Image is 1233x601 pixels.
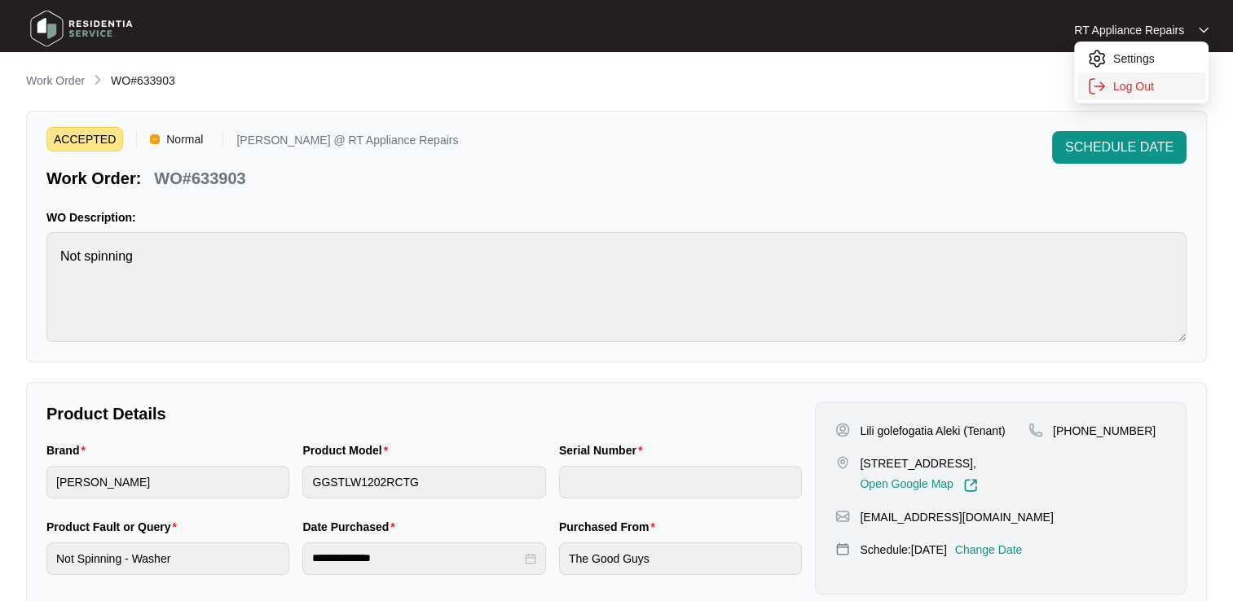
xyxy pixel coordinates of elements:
p: WO#633903 [154,167,245,190]
label: Product Model [302,442,394,458]
label: Brand [46,442,92,458]
input: Serial Number [559,466,802,498]
p: [EMAIL_ADDRESS][DOMAIN_NAME] [860,509,1053,525]
span: SCHEDULE DATE [1065,138,1174,157]
label: Product Fault or Query [46,519,183,535]
textarea: Not spinning [46,232,1187,342]
img: Vercel Logo [150,134,160,144]
p: Product Details [46,402,802,425]
img: user-pin [835,423,850,437]
span: Normal [160,127,209,151]
p: [PHONE_NUMBER] [1053,423,1156,439]
img: settings icon [1087,49,1107,68]
label: Purchased From [559,519,662,535]
img: map-pin [835,455,850,470]
span: WO#633903 [111,74,175,87]
p: [PERSON_NAME] @ RT Appliance Repairs [236,134,458,151]
img: map-pin [835,542,850,556]
input: Product Model [302,466,545,498]
p: WO Description: [46,209,1187,226]
p: RT Appliance Repairs [1074,22,1184,38]
p: Work Order [26,72,85,89]
p: Settings [1113,50,1196,67]
img: Link-External [963,478,978,493]
img: residentia service logo [24,4,139,53]
p: Lili golefogatia Aleki (Tenant) [860,423,1005,439]
p: Schedule: [DATE] [860,542,946,558]
p: Change Date [955,542,1023,558]
p: [STREET_ADDRESS], [860,455,977,472]
img: dropdown arrow [1199,26,1209,34]
input: Product Fault or Query [46,542,289,575]
input: Brand [46,466,289,498]
span: ACCEPTED [46,127,123,151]
p: Log Out [1113,78,1196,94]
img: chevron-right [91,73,104,86]
a: Work Order [23,72,88,90]
button: SCHEDULE DATE [1052,131,1187,164]
input: Purchased From [559,542,802,575]
img: map-pin [835,509,850,524]
label: Date Purchased [302,519,401,535]
input: Date Purchased [312,550,521,567]
p: Work Order: [46,167,141,190]
img: map-pin [1028,423,1043,437]
a: Open Google Map [860,478,977,493]
img: settings icon [1087,77,1107,96]
label: Serial Number [559,442,649,458]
